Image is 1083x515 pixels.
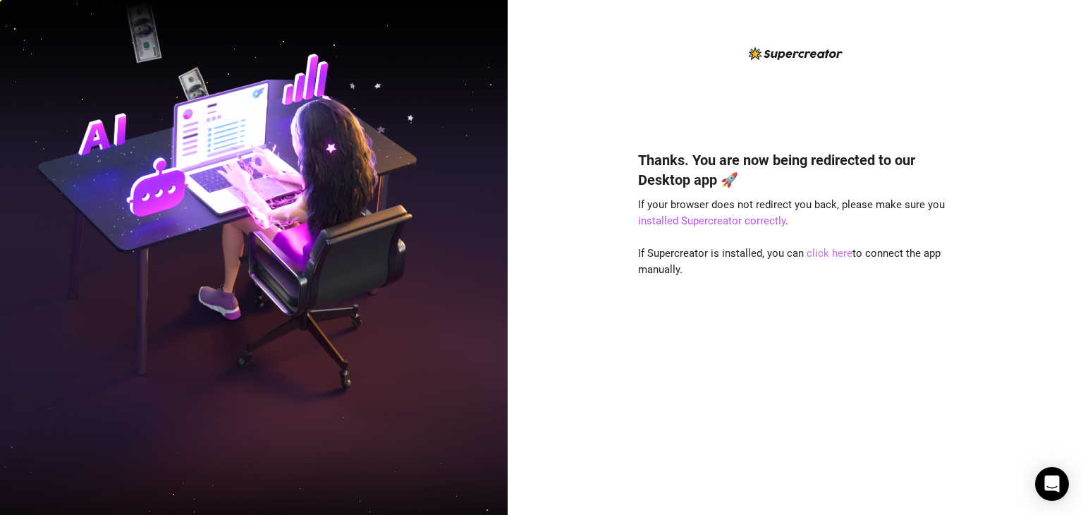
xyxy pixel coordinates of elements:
[638,150,953,190] h4: Thanks. You are now being redirected to our Desktop app 🚀
[638,198,945,228] span: If your browser does not redirect you back, please make sure you .
[749,47,843,60] img: logo-BBDzfeDw.svg
[638,214,785,227] a: installed Supercreator correctly
[807,247,852,260] a: click here
[638,247,941,277] span: If Supercreator is installed, you can to connect the app manually.
[1035,467,1069,501] div: Open Intercom Messenger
